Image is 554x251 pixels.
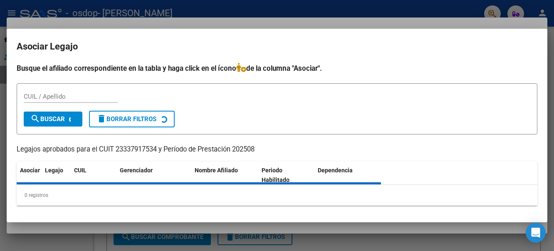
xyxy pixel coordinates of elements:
[96,114,106,124] mat-icon: delete
[262,167,289,183] span: Periodo Habilitado
[17,144,537,155] p: Legajos aprobados para el CUIT 23337917534 y Período de Prestación 202508
[24,112,82,127] button: Buscar
[526,223,546,243] div: Open Intercom Messenger
[45,167,63,174] span: Legajo
[314,162,381,189] datatable-header-cell: Dependencia
[96,115,156,123] span: Borrar Filtros
[17,162,42,189] datatable-header-cell: Asociar
[318,167,353,174] span: Dependencia
[17,63,537,74] h4: Busque el afiliado correspondiente en la tabla y haga click en el ícono de la columna "Asociar".
[17,185,537,206] div: 0 registros
[195,167,238,174] span: Nombre Afiliado
[20,167,40,174] span: Asociar
[191,162,258,189] datatable-header-cell: Nombre Afiliado
[116,162,191,189] datatable-header-cell: Gerenciador
[30,115,65,123] span: Buscar
[89,111,175,127] button: Borrar Filtros
[42,162,71,189] datatable-header-cell: Legajo
[74,167,87,174] span: CUIL
[71,162,116,189] datatable-header-cell: CUIL
[120,167,153,174] span: Gerenciador
[17,39,537,55] h2: Asociar Legajo
[30,114,40,124] mat-icon: search
[258,162,314,189] datatable-header-cell: Periodo Habilitado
